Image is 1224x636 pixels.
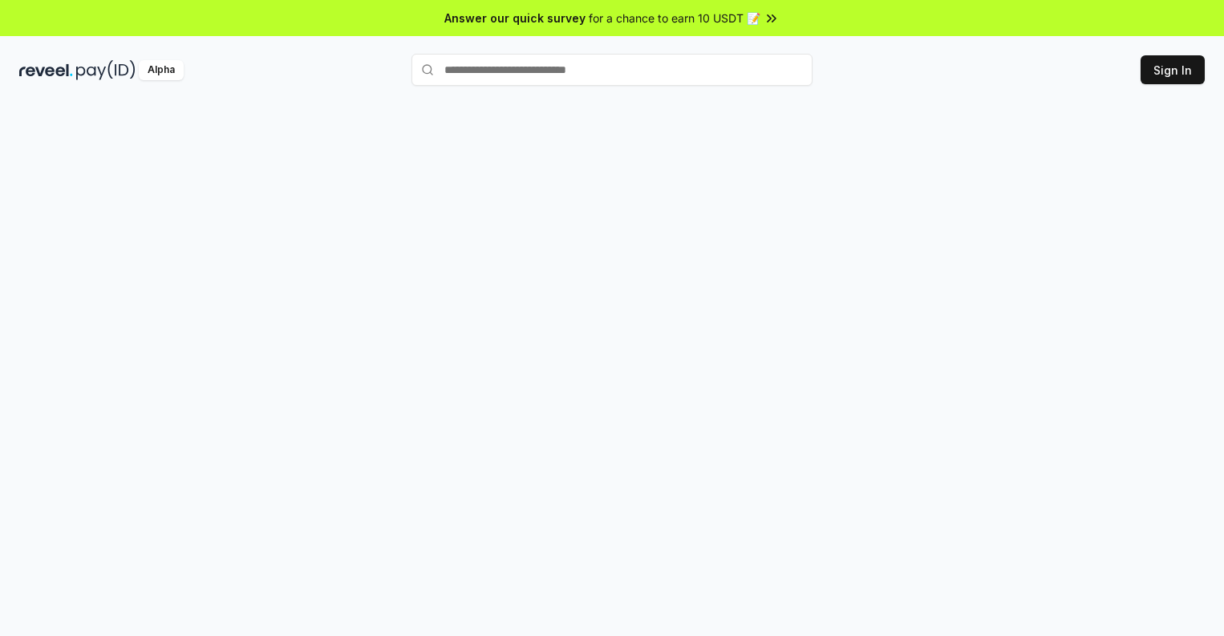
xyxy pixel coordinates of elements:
[589,10,760,26] span: for a chance to earn 10 USDT 📝
[1141,55,1205,84] button: Sign In
[76,60,136,80] img: pay_id
[444,10,586,26] span: Answer our quick survey
[139,60,184,80] div: Alpha
[19,60,73,80] img: reveel_dark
